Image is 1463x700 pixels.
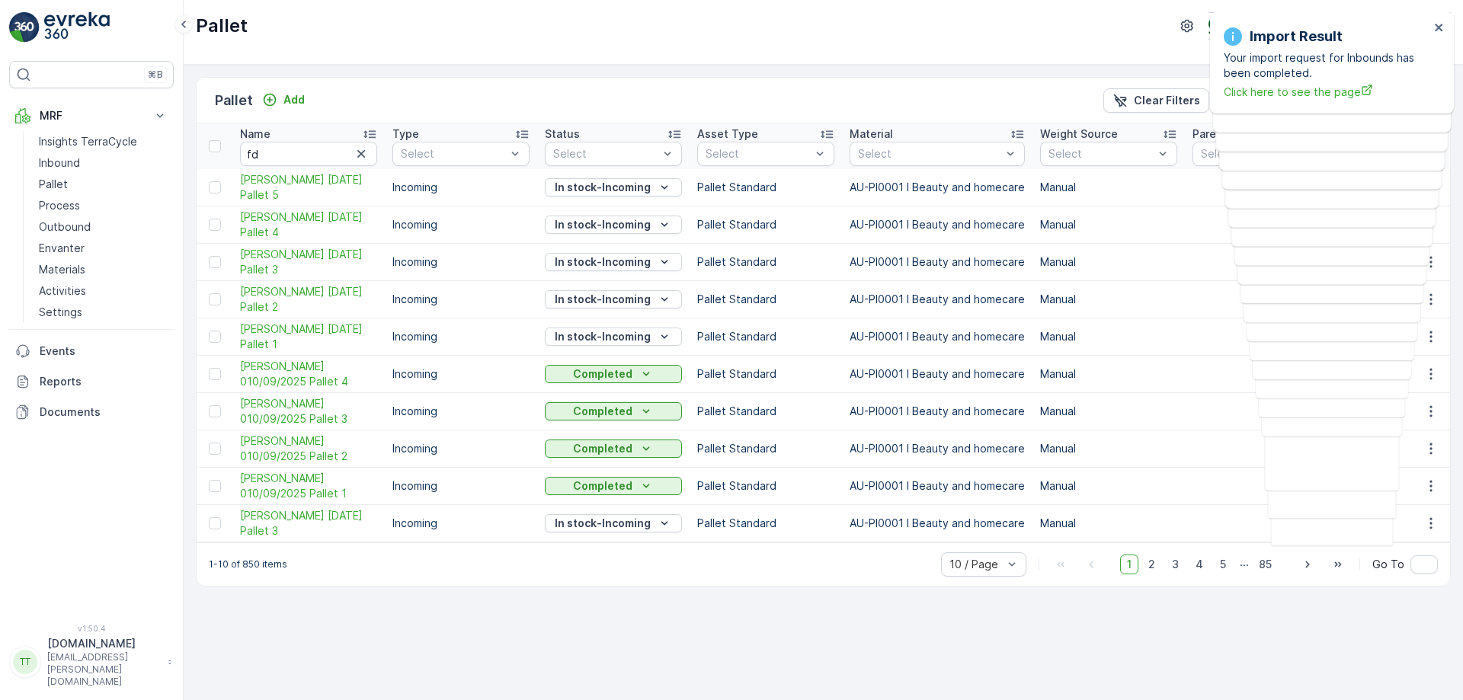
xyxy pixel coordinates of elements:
[553,146,658,161] p: Select
[392,404,530,419] p: Incoming
[392,441,530,456] p: Incoming
[1213,555,1233,574] span: 5
[573,441,632,456] p: Completed
[39,262,85,277] p: Materials
[1189,555,1210,574] span: 4
[13,650,37,674] div: TT
[697,441,834,456] p: Pallet Standard
[1192,126,1279,142] p: Parent Materials
[39,155,80,171] p: Inbound
[545,126,580,142] p: Status
[40,344,168,359] p: Events
[240,508,377,539] a: FD Mecca 03/09/2025 Pallet 3
[209,517,221,529] div: Toggle Row Selected
[33,238,174,259] a: Envanter
[39,177,68,192] p: Pallet
[209,558,287,571] p: 1-10 of 850 items
[1040,180,1177,195] p: Manual
[697,292,834,307] p: Pallet Standard
[33,174,174,195] a: Pallet
[40,108,143,123] p: MRF
[240,471,377,501] span: [PERSON_NAME] 010/09/2025 Pallet 1
[1048,146,1154,161] p: Select
[33,280,174,302] a: Activities
[697,478,834,494] p: Pallet Standard
[545,365,682,383] button: Completed
[697,516,834,531] p: Pallet Standard
[850,516,1025,531] p: AU-PI0001 I Beauty and homecare
[9,336,174,366] a: Events
[240,172,377,203] a: FD Mecca 17/09/2025 Pallet 5
[240,359,377,389] a: FD Mecca 010/09/2025 Pallet 4
[33,131,174,152] a: Insights TerraCycle
[555,516,651,531] p: In stock-Incoming
[240,284,377,315] span: [PERSON_NAME] [DATE] Pallet 2
[240,172,377,203] span: [PERSON_NAME] [DATE] Pallet 5
[392,329,530,344] p: Incoming
[9,366,174,397] a: Reports
[240,396,377,427] span: [PERSON_NAME] 010/09/2025 Pallet 3
[392,217,530,232] p: Incoming
[1134,93,1200,108] p: Clear Filters
[545,514,682,532] button: In stock-Incoming
[555,292,651,307] p: In stock-Incoming
[33,302,174,323] a: Settings
[39,198,80,213] p: Process
[240,247,377,277] a: FD Mecca 17/09/2025 Pallet 3
[850,366,1025,382] p: AU-PI0001 I Beauty and homecare
[240,321,377,352] a: FD Mecca 17/09/2025 Pallet 1
[1224,84,1429,100] a: Click here to see the page
[1434,21,1445,36] button: close
[850,180,1025,195] p: AU-PI0001 I Beauty and homecare
[1040,254,1177,270] p: Manual
[1040,441,1177,456] p: Manual
[1040,516,1177,531] p: Manual
[1120,555,1138,574] span: 1
[209,480,221,492] div: Toggle Row Selected
[39,134,137,149] p: Insights TerraCycle
[9,12,40,43] img: logo
[1165,555,1186,574] span: 3
[215,90,253,111] p: Pallet
[697,217,834,232] p: Pallet Standard
[697,366,834,382] p: Pallet Standard
[240,247,377,277] span: [PERSON_NAME] [DATE] Pallet 3
[1208,12,1451,40] button: Terracycle-AU04 - Sendable(+10:00)
[1240,555,1249,574] p: ...
[47,636,160,651] p: [DOMAIN_NAME]
[858,146,1001,161] p: Select
[697,254,834,270] p: Pallet Standard
[1208,18,1233,34] img: terracycle_logo.png
[240,284,377,315] a: FD Mecca 17/09/2025 Pallet 2
[240,433,377,464] span: [PERSON_NAME] 010/09/2025 Pallet 2
[33,216,174,238] a: Outbound
[697,180,834,195] p: Pallet Standard
[392,478,530,494] p: Incoming
[850,404,1025,419] p: AU-PI0001 I Beauty and homecare
[545,178,682,197] button: In stock-Incoming
[555,254,651,270] p: In stock-Incoming
[392,366,530,382] p: Incoming
[9,397,174,427] a: Documents
[392,180,530,195] p: Incoming
[850,254,1025,270] p: AU-PI0001 I Beauty and homecare
[392,292,530,307] p: Incoming
[209,405,221,417] div: Toggle Row Selected
[573,366,632,382] p: Completed
[1372,557,1404,572] span: Go To
[240,209,377,240] span: [PERSON_NAME] [DATE] Pallet 4
[1141,555,1162,574] span: 2
[240,508,377,539] span: [PERSON_NAME] [DATE] Pallet 3
[196,14,248,38] p: Pallet
[39,219,91,235] p: Outbound
[392,126,419,142] p: Type
[33,152,174,174] a: Inbound
[40,404,168,420] p: Documents
[9,636,174,688] button: TT[DOMAIN_NAME][EMAIL_ADDRESS][PERSON_NAME][DOMAIN_NAME]
[240,471,377,501] a: FD Mecca 010/09/2025 Pallet 1
[256,91,311,109] button: Add
[1103,88,1209,113] button: Clear Filters
[9,624,174,633] span: v 1.50.4
[39,283,86,299] p: Activities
